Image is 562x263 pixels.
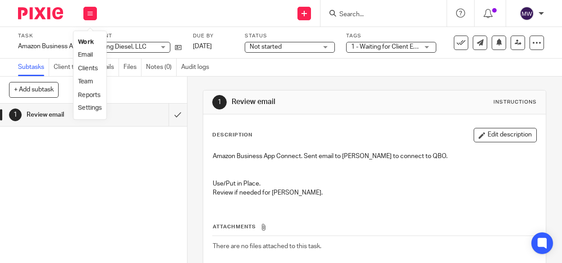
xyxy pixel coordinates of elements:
label: Tags [346,32,436,40]
div: 1 [212,95,227,109]
a: Notes (0) [146,59,177,76]
a: Audit logs [181,59,214,76]
h1: Review email [232,97,394,107]
label: Client [91,32,182,40]
a: Reports [78,92,101,98]
span: Not started [250,44,282,50]
span: Viking Diesel, LLC [96,44,146,50]
label: Status [245,32,335,40]
a: Clients [78,65,98,72]
span: There are no files attached to this task. [213,243,321,249]
div: 1 [9,109,22,121]
a: Settings [78,105,102,111]
label: Task [18,32,80,40]
a: Files [123,59,142,76]
img: Pixie [18,7,63,19]
p: Review if needed for [PERSON_NAME]. [213,188,536,197]
span: [DATE] [193,43,212,50]
img: svg%3E [520,6,534,21]
button: + Add subtask [9,82,59,97]
div: Amazon Business App [18,42,80,51]
a: Subtasks [18,59,49,76]
a: Client tasks [54,59,91,76]
p: Description [212,131,252,139]
a: Team [78,78,93,85]
h1: Review email [27,108,115,122]
label: Due by [193,32,233,40]
div: Instructions [493,99,537,106]
a: Work [78,39,94,45]
input: Search [338,11,420,19]
a: Email [78,52,93,58]
p: Amazon Business App Connect. Sent email to [PERSON_NAME] to connect to QBO. [213,152,536,161]
p: Use/Put in Place. [213,179,536,188]
span: Attachments [213,224,256,229]
a: Emails [96,59,119,76]
button: Edit description [474,128,537,142]
span: 1 - Waiting for Client Email - Questions/Records [351,44,485,50]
